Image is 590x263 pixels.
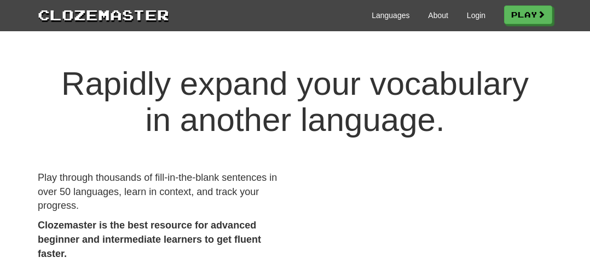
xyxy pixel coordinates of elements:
[38,171,287,213] p: Play through thousands of fill-in-the-blank sentences in over 50 languages, learn in context, and...
[38,4,169,25] a: Clozemaster
[38,220,261,259] strong: Clozemaster is the best resource for advanced beginner and intermediate learners to get fluent fa...
[428,10,448,21] a: About
[467,10,485,21] a: Login
[372,10,409,21] a: Languages
[504,5,552,24] a: Play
